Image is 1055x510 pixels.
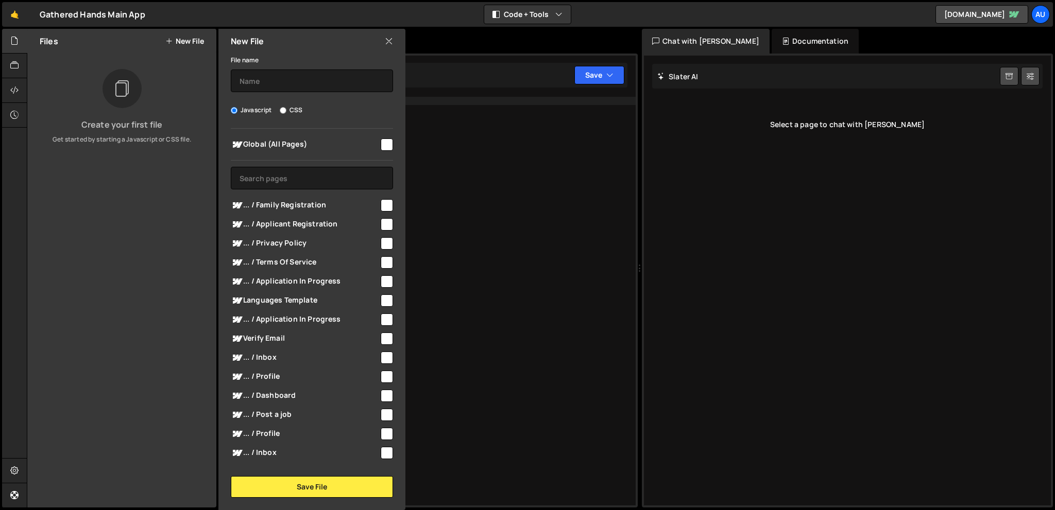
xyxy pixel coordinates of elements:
div: Documentation [772,29,859,54]
h2: Slater AI [657,72,699,81]
input: CSS [280,107,286,114]
span: ... / Inbox [231,447,379,459]
span: ... / Inbox [231,351,379,364]
span: Verify Email [231,332,379,345]
span: ... / Profile [231,428,379,440]
span: ... / Privacy Policy [231,237,379,250]
input: Name [231,69,393,92]
label: Javascript [231,105,272,115]
input: Search pages [231,167,393,189]
span: ... / Family Registration [231,199,379,212]
div: Gathered Hands Main App [40,8,145,21]
span: ... / Application In Progress [231,275,379,288]
p: Get started by starting a Javascript or CSS file. [36,135,208,144]
h2: Files [40,36,58,47]
div: Select a page to chat with [PERSON_NAME] [652,104,1043,145]
button: New File [165,37,204,45]
span: ... / Terms Of Service [231,256,379,269]
label: CSS [280,105,302,115]
label: File name [231,55,259,65]
button: Save [574,66,624,84]
span: ... / Post a job [231,409,379,421]
h3: Create your first file [36,120,208,129]
h2: New File [231,36,264,47]
a: [DOMAIN_NAME] [935,5,1028,24]
span: ... / Profile [231,371,379,383]
button: Code + Tools [484,5,571,24]
div: Chat with [PERSON_NAME] [642,29,770,54]
span: ... / Application In Progress [231,313,379,326]
input: Javascript [231,107,237,114]
a: Au [1031,5,1050,24]
span: Global (All Pages) [231,138,379,151]
span: ... / Applicant Registration [231,218,379,231]
a: 🤙 [2,2,27,27]
button: Save File [231,476,393,498]
span: Languages Template [231,294,379,307]
span: ... / Dashboard [231,390,379,402]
